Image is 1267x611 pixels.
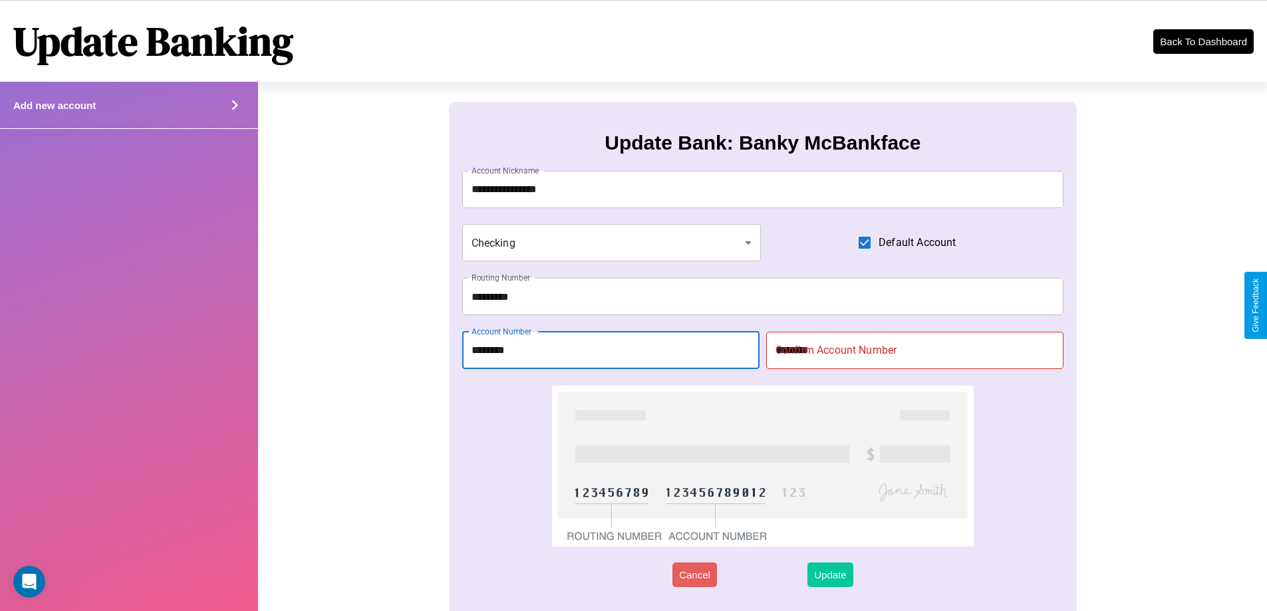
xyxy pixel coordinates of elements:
[472,165,539,176] label: Account Nickname
[1251,279,1260,332] div: Give Feedback
[807,562,853,587] button: Update
[472,326,531,337] label: Account Number
[879,235,956,251] span: Default Account
[605,132,920,154] h3: Update Bank: Banky McBankface
[672,562,717,587] button: Cancel
[552,386,973,547] img: check
[1153,29,1254,54] button: Back To Dashboard
[13,100,96,111] h4: Add new account
[13,14,293,68] h1: Update Banking
[472,272,530,283] label: Routing Number
[462,224,762,261] div: Checking
[13,566,45,598] iframe: Intercom live chat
